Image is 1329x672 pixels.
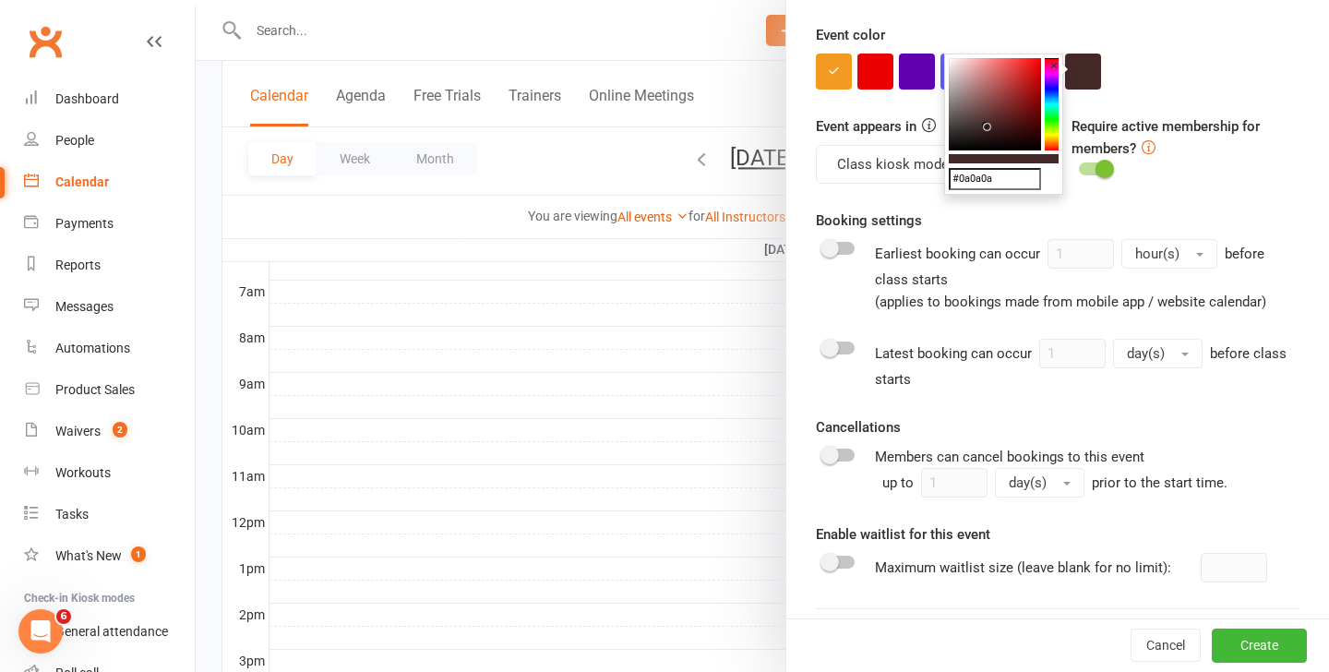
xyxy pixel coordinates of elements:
[816,115,916,138] label: Event appears in
[24,78,195,120] a: Dashboard
[55,341,130,355] div: Automations
[1072,118,1260,157] label: Require active membership for members?
[24,328,195,369] a: Automations
[875,446,1299,498] div: Members can cancel bookings to this event
[55,465,111,480] div: Workouts
[56,609,71,624] span: 6
[24,611,195,653] a: General attendance kiosk mode
[24,369,195,411] a: Product Sales
[24,452,195,494] a: Workouts
[816,523,990,546] label: Enable waitlist for this event
[875,557,1171,579] div: Maximum waitlist size (leave blank for no limit):
[875,339,1299,390] div: Latest booking can occur
[1131,630,1201,663] button: Cancel
[875,239,1299,313] div: Earliest booking can occur
[24,245,195,286] a: Reports
[1135,246,1179,262] span: hour(s)
[1009,474,1047,491] span: day(s)
[55,258,101,272] div: Reports
[55,382,135,397] div: Product Sales
[18,609,63,654] iframe: Intercom live chat
[1092,474,1227,491] span: prior to the start time.
[55,424,101,438] div: Waivers
[22,18,68,65] a: Clubworx
[55,299,114,314] div: Messages
[24,286,195,328] a: Messages
[1121,239,1217,269] button: hour(s)
[816,24,885,46] label: Event color
[24,162,195,203] a: Calendar
[816,145,1044,184] button: Class kiosk mode, Book & Pay, Roll call, Clubworx website calendar and Member portal
[1127,345,1165,362] span: day(s)
[816,210,922,232] label: Booking settings
[1045,54,1063,78] button: ×
[24,535,195,577] a: What's New1
[1113,339,1203,368] button: day(s)
[24,203,195,245] a: Payments
[55,133,94,148] div: People
[55,174,109,189] div: Calendar
[882,468,1084,498] div: up to
[131,546,146,562] span: 1
[816,416,901,438] label: Cancellations
[875,246,1266,310] span: before class starts (applies to bookings made from mobile app / website calendar)
[55,91,119,106] div: Dashboard
[24,120,195,162] a: People
[113,422,127,438] span: 2
[24,411,195,452] a: Waivers 2
[24,494,195,535] a: Tasks
[995,468,1084,498] button: day(s)
[55,216,114,231] div: Payments
[55,548,122,563] div: What's New
[55,507,89,522] div: Tasks
[55,624,168,639] div: General attendance
[1212,630,1307,663] button: Create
